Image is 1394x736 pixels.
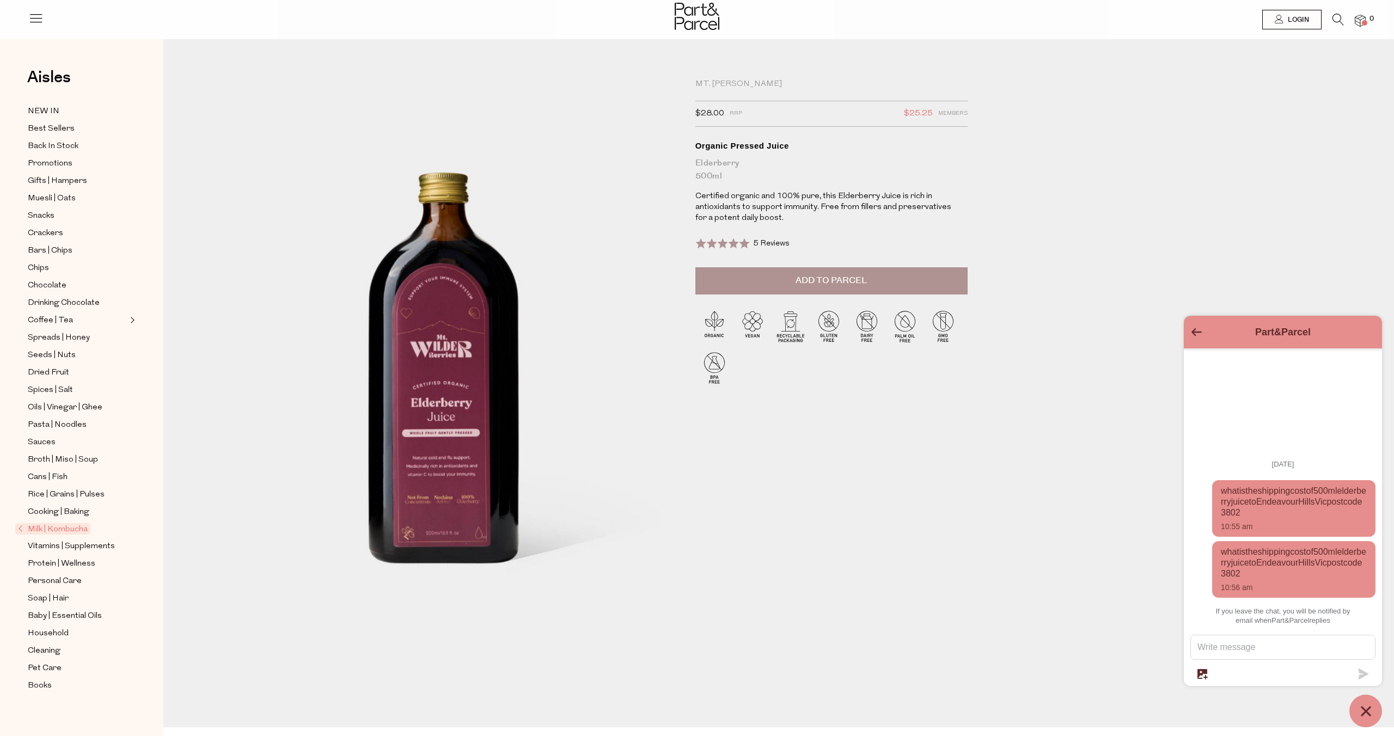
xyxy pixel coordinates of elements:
[1367,14,1377,24] span: 0
[28,470,127,484] a: Cans | Fish
[28,140,78,153] span: Back In Stock
[28,679,127,692] a: Books
[28,488,105,501] span: Rice | Grains | Pulses
[675,3,719,30] img: Part&Parcel
[28,645,60,658] span: Cleaning
[28,419,87,432] span: Pasta | Noodles
[695,191,954,224] p: Certified organic and 100% pure, this Elderberry Juice is rich in antioxidants to support immunit...
[28,592,69,605] span: Soap | Hair
[28,471,68,484] span: Cans | Fish
[28,279,66,292] span: Chocolate
[28,297,100,310] span: Drinking Chocolate
[28,505,127,519] a: Cooking | Baking
[28,314,73,327] span: Coffee | Tea
[28,157,127,170] a: Promotions
[28,122,127,136] a: Best Sellers
[28,226,127,240] a: Crackers
[28,366,127,379] a: Dried Fruit
[695,348,733,387] img: P_P-ICONS-Live_Bec_V11_BPA_Free.svg
[28,609,127,623] a: Baby | Essential Oils
[28,383,127,397] a: Spices | Salt
[753,240,790,248] span: 5 Reviews
[127,314,135,327] button: Expand/Collapse Coffee | Tea
[27,65,71,89] span: Aisles
[28,296,127,310] a: Drinking Chocolate
[28,644,127,658] a: Cleaning
[28,175,87,188] span: Gifts | Hampers
[196,83,679,686] img: Organic Pressed Juice
[28,574,127,588] a: Personal Care
[28,157,72,170] span: Promotions
[695,79,968,90] div: Mt. [PERSON_NAME]
[695,107,724,121] span: $28.00
[28,627,69,640] span: Household
[28,592,127,605] a: Soap | Hair
[28,506,89,519] span: Cooking | Baking
[28,261,127,275] a: Chips
[1285,15,1309,24] span: Login
[28,679,52,692] span: Books
[28,366,69,379] span: Dried Fruit
[1181,316,1385,727] inbox-online-store-chat: Shopify online store chat
[28,540,115,553] span: Vitamins | Supplements
[27,69,71,96] a: Aisles
[938,107,968,121] span: Members
[730,107,742,121] span: RRP
[28,332,90,345] span: Spreads | Honey
[28,401,127,414] a: Oils | Vinegar | Ghee
[28,105,127,118] a: NEW IN
[28,262,49,275] span: Chips
[28,348,127,362] a: Seeds | Nuts
[28,453,98,467] span: Broth | Miso | Soup
[28,539,127,553] a: Vitamins | Supplements
[28,174,127,188] a: Gifts | Hampers
[28,210,54,223] span: Snacks
[810,307,848,345] img: P_P-ICONS-Live_Bec_V11_Gluten_Free.svg
[28,488,127,501] a: Rice | Grains | Pulses
[796,274,867,287] span: Add to Parcel
[28,279,127,292] a: Chocolate
[904,107,933,121] span: $25.25
[28,453,127,467] a: Broth | Miso | Soup
[28,627,127,640] a: Household
[28,244,127,257] a: Bars | Chips
[772,307,810,345] img: P_P-ICONS-Live_Bec_V11_Recyclable_Packaging.svg
[28,105,59,118] span: NEW IN
[18,523,127,536] a: Milk | Kombucha
[28,331,127,345] a: Spreads | Honey
[28,139,127,153] a: Back In Stock
[28,575,82,588] span: Personal Care
[695,307,733,345] img: P_P-ICONS-Live_Bec_V11_Organic.svg
[28,557,127,571] a: Protein | Wellness
[28,122,75,136] span: Best Sellers
[28,384,73,397] span: Spices | Salt
[28,662,62,675] span: Pet Care
[28,314,127,327] a: Coffee | Tea
[28,418,127,432] a: Pasta | Noodles
[848,307,886,345] img: P_P-ICONS-Live_Bec_V11_Dairy_Free.svg
[28,192,127,205] a: Muesli | Oats
[1355,15,1366,26] a: 0
[28,436,56,449] span: Sauces
[15,523,90,535] span: Milk | Kombucha
[1262,10,1322,29] a: Login
[924,307,962,345] img: P_P-ICONS-Live_Bec_V11_GMO_Free.svg
[28,661,127,675] a: Pet Care
[28,557,95,571] span: Protein | Wellness
[28,401,102,414] span: Oils | Vinegar | Ghee
[28,244,72,257] span: Bars | Chips
[28,436,127,449] a: Sauces
[28,610,102,623] span: Baby | Essential Oils
[695,140,968,151] div: Organic Pressed Juice
[28,192,76,205] span: Muesli | Oats
[28,227,63,240] span: Crackers
[695,267,968,295] button: Add to Parcel
[695,157,968,183] div: Elderberry 500ml
[886,307,924,345] img: P_P-ICONS-Live_Bec_V11_Palm_Oil_Free.svg
[733,307,772,345] img: P_P-ICONS-Live_Bec_V11_Vegan.svg
[28,349,76,362] span: Seeds | Nuts
[28,209,127,223] a: Snacks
